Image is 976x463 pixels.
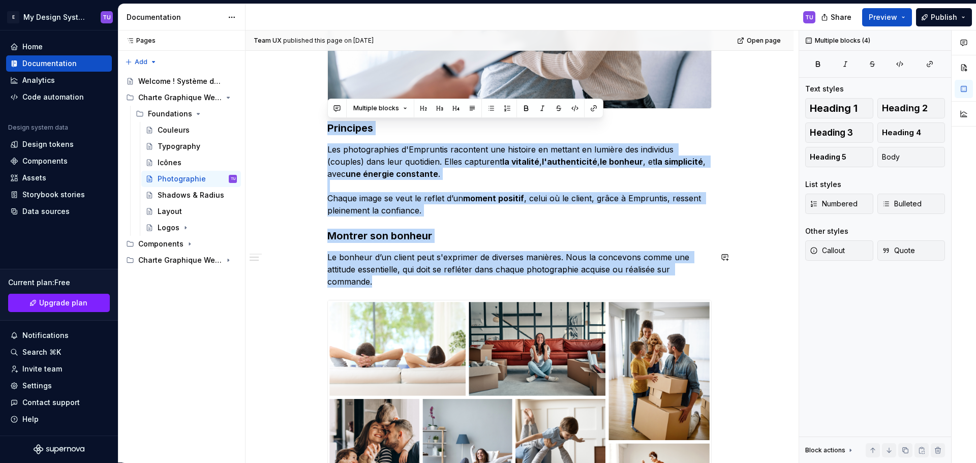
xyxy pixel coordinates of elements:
div: Help [22,414,39,424]
div: Shadows & Radius [158,190,224,200]
button: EMy Design SystemTU [2,6,116,28]
div: Search ⌘K [22,347,61,357]
div: TU [231,174,235,184]
span: Quote [882,245,915,256]
button: Quote [877,240,945,261]
div: Charte Graphique Web 2025 [122,252,241,268]
div: Icônes [158,158,181,168]
div: Documentation [127,12,223,22]
strong: la simplicité [655,157,703,167]
h3: Montrer son bonheur [327,229,712,243]
div: Components [22,156,68,166]
div: TU [103,13,111,21]
strong: l'authenticité [542,157,597,167]
a: Data sources [6,203,112,220]
span: Add [135,58,147,66]
button: Heading 2 [877,98,945,118]
div: Other styles [805,226,848,236]
div: Storybook stories [22,190,85,200]
button: Add [122,55,160,69]
div: Invite team [22,364,62,374]
span: Heading 4 [882,128,921,138]
button: Heading 5 [805,147,873,167]
div: Data sources [22,206,70,217]
h3: Principes [327,121,712,135]
div: Assets [22,173,46,183]
span: Heading 3 [810,128,853,138]
a: Documentation [6,55,112,72]
div: Block actions [805,446,845,454]
div: Design tokens [22,139,74,149]
div: E [7,11,19,23]
div: Charte Graphique Web 2024 [122,89,241,106]
a: Design tokens [6,136,112,152]
a: Settings [6,378,112,394]
div: Typography [158,141,200,151]
button: Heading 4 [877,122,945,143]
span: Team UX [254,37,282,45]
button: Body [877,147,945,167]
button: Notifications [6,327,112,344]
span: Body [882,152,900,162]
a: Open page [734,34,785,48]
div: published this page on [DATE] [283,37,374,45]
a: Typography [141,138,241,155]
div: Home [22,42,43,52]
div: Foundations [132,106,241,122]
button: Bulleted [877,194,945,214]
span: Preview [869,12,897,22]
div: Pages [122,37,156,45]
span: Heading 5 [810,152,846,162]
span: Numbered [810,199,858,209]
span: Heading 2 [882,103,928,113]
div: Photographie [158,174,206,184]
strong: une énergie constante [346,169,438,179]
div: Components [138,239,184,249]
span: Callout [810,245,845,256]
div: Documentation [22,58,77,69]
a: Layout [141,203,241,220]
div: Contact support [22,397,80,408]
button: Publish [916,8,972,26]
a: PhotographieTU [141,171,241,187]
a: Shadows & Radius [141,187,241,203]
button: Preview [862,8,912,26]
div: Text styles [805,84,844,94]
a: Logos [141,220,241,236]
a: Assets [6,170,112,186]
strong: la vitalité [502,157,539,167]
div: Logos [158,223,179,233]
button: Callout [805,240,873,261]
div: Analytics [22,75,55,85]
button: Share [816,8,858,26]
div: Foundations [148,109,192,119]
button: Numbered [805,194,873,214]
span: Share [831,12,851,22]
strong: moment positif [463,193,524,203]
a: Upgrade plan [8,294,110,312]
span: Open page [747,37,781,45]
div: Block actions [805,443,855,457]
div: Code automation [22,92,84,102]
button: Contact support [6,394,112,411]
a: Welcome ! Système de conception - Empruntis [122,73,241,89]
strong: le bonheur [600,157,643,167]
p: Les photographies d'Empruntis racontent une histoire en mettant en lumière des individus (couples... [327,143,712,217]
a: Code automation [6,89,112,105]
span: Heading 1 [810,103,858,113]
span: Publish [931,12,957,22]
div: My Design System [23,12,88,22]
button: Heading 1 [805,98,873,118]
span: Upgrade plan [39,298,87,308]
div: List styles [805,179,841,190]
svg: Supernova Logo [34,444,84,454]
div: Settings [22,381,52,391]
div: TU [805,13,813,21]
div: Couleurs [158,125,190,135]
button: Heading 3 [805,122,873,143]
div: Charte Graphique Web 2025 [138,255,222,265]
button: Search ⌘K [6,344,112,360]
div: Page tree [122,73,241,268]
div: Welcome ! Système de conception - Empruntis [138,76,222,86]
